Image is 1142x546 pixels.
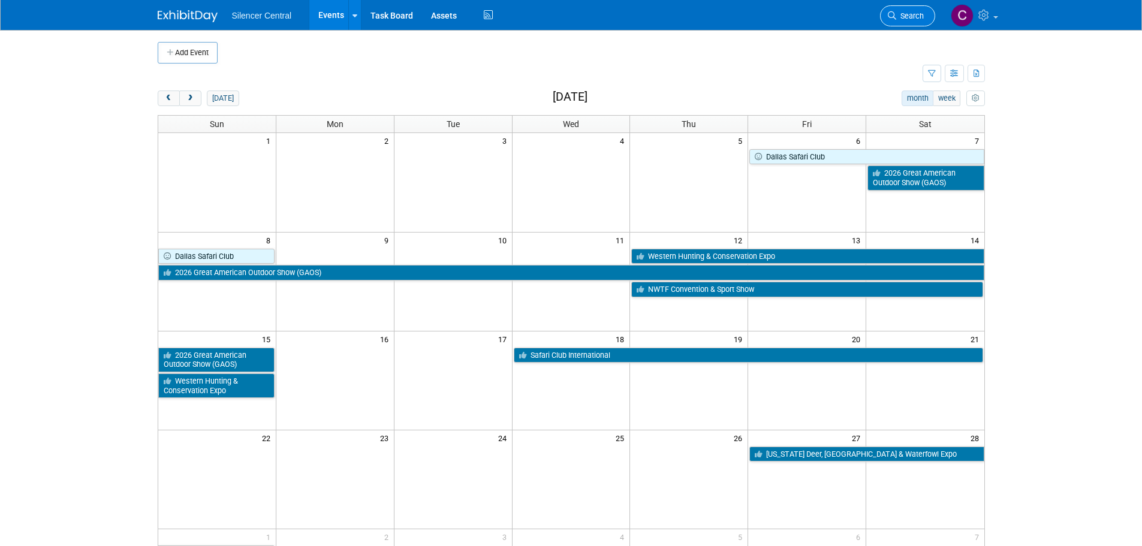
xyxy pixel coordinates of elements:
img: Cade Cox [951,4,974,27]
span: 5 [737,133,748,148]
span: 7 [974,133,984,148]
span: Tue [447,119,460,129]
button: prev [158,91,180,106]
span: 9 [383,233,394,248]
span: 20 [851,331,866,346]
span: 1 [265,133,276,148]
span: 7 [974,529,984,544]
span: 23 [379,430,394,445]
a: Western Hunting & Conservation Expo [631,249,984,264]
span: Sat [919,119,932,129]
span: 25 [614,430,629,445]
i: Personalize Calendar [972,95,980,102]
a: 2026 Great American Outdoor Show (GAOS) [158,265,984,280]
button: [DATE] [207,91,239,106]
span: 6 [855,133,866,148]
span: 2 [383,133,394,148]
span: Silencer Central [232,11,292,20]
span: 14 [969,233,984,248]
a: 2026 Great American Outdoor Show (GAOS) [158,348,275,372]
span: Search [896,11,924,20]
a: 2026 Great American Outdoor Show (GAOS) [867,165,984,190]
span: Sun [210,119,224,129]
span: 6 [855,529,866,544]
span: 24 [497,430,512,445]
span: 15 [261,331,276,346]
a: Dallas Safari Club [158,249,275,264]
a: Dallas Safari Club [749,149,984,165]
button: week [933,91,960,106]
span: 17 [497,331,512,346]
span: 4 [619,529,629,544]
span: Fri [802,119,812,129]
span: 1 [265,529,276,544]
a: Western Hunting & Conservation Expo [158,373,275,398]
span: 10 [497,233,512,248]
span: 11 [614,233,629,248]
span: 27 [851,430,866,445]
span: 8 [265,233,276,248]
span: 22 [261,430,276,445]
span: Thu [682,119,696,129]
span: 19 [733,331,748,346]
span: 4 [619,133,629,148]
a: NWTF Convention & Sport Show [631,282,983,297]
button: next [179,91,201,106]
a: Search [880,5,935,26]
span: 12 [733,233,748,248]
span: 3 [501,133,512,148]
span: 2 [383,529,394,544]
span: Wed [563,119,579,129]
span: 16 [379,331,394,346]
button: myCustomButton [966,91,984,106]
h2: [DATE] [553,91,587,104]
span: 5 [737,529,748,544]
span: Mon [327,119,343,129]
a: [US_STATE] Deer, [GEOGRAPHIC_DATA] & Waterfowl Expo [749,447,984,462]
button: month [902,91,933,106]
span: 13 [851,233,866,248]
span: 18 [614,331,629,346]
button: Add Event [158,42,218,64]
span: 21 [969,331,984,346]
span: 3 [501,529,512,544]
img: ExhibitDay [158,10,218,22]
a: Safari Club International [514,348,983,363]
span: 26 [733,430,748,445]
span: 28 [969,430,984,445]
